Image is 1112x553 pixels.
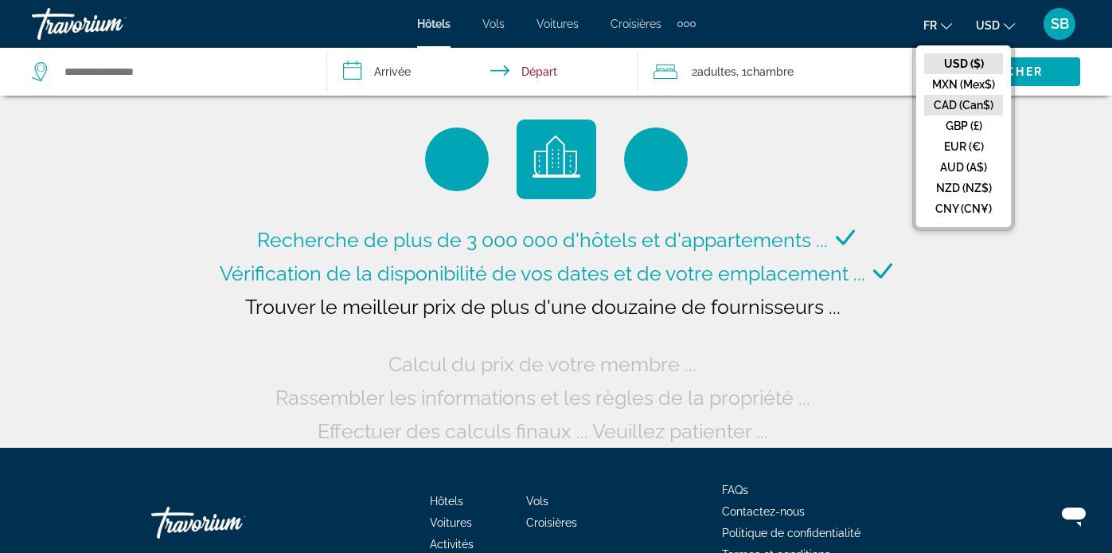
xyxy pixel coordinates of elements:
button: CAD (Can$) [924,95,1003,116]
button: USD ($) [924,53,1003,74]
span: Adultes [697,65,736,78]
a: Voitures [536,18,579,30]
span: , 1 [736,61,794,83]
a: Voitures [430,516,472,529]
a: Travorium [32,3,191,45]
button: Change language [923,14,952,37]
span: fr [923,19,937,32]
button: AUD (A$) [924,157,1003,178]
button: Extra navigation items [677,11,696,37]
a: Activités [430,538,474,551]
span: Rassembler les informations et les règles de la propriété ... [275,386,810,410]
button: Change currency [976,14,1015,37]
button: NZD (NZ$) [924,178,1003,198]
iframe: Bouton de lancement de la fenêtre de messagerie [1048,489,1099,540]
span: Trouver le meilleur prix de plus d'une douzaine de fournisseurs ... [245,295,841,319]
a: Contactez-nous [722,505,805,518]
a: Croisières [526,516,577,529]
button: EUR (€) [924,136,1003,157]
span: Chambre [747,65,794,78]
span: Calcul du prix de votre membre ... [388,352,696,376]
span: 2 [692,61,736,83]
button: User Menu [1039,7,1080,41]
span: Effectuer des calculs finaux ... Veuillez patienter ... [318,419,768,443]
span: Recherche de plus de 3 000 000 d'hôtels et d'appartements ... [257,228,828,252]
button: GBP (£) [924,116,1003,136]
a: FAQs [722,484,748,496]
a: Hôtels [417,18,451,30]
a: Vols [482,18,505,30]
button: Check in and out dates [327,48,638,96]
span: SB [1051,16,1069,32]
a: Hôtels [430,495,463,508]
a: Travorium [151,499,310,547]
a: Vols [526,495,548,508]
span: USD [976,19,1000,32]
button: Travelers: 2 adults, 0 children [638,48,933,96]
button: MXN (Mex$) [924,74,1003,95]
a: Croisières [611,18,661,30]
a: Politique de confidentialité [722,527,860,539]
span: Vérification de la disponibilité de vos dates et de votre emplacement ... [220,261,865,285]
button: CNY (CN¥) [924,198,1003,219]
